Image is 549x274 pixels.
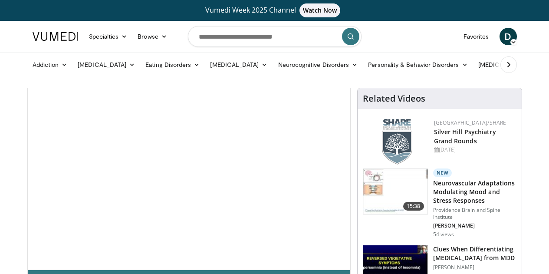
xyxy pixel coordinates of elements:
[363,169,427,214] img: 4562edde-ec7e-4758-8328-0659f7ef333d.150x105_q85_crop-smart_upscale.jpg
[363,168,516,238] a: 15:38 New Neurovascular Adaptations Modulating Mood and Stress Responses Providence Brain and Spi...
[84,28,133,45] a: Specialties
[273,56,363,73] a: Neurocognitive Disorders
[500,28,517,45] a: D
[433,264,516,271] p: [PERSON_NAME]
[27,56,73,73] a: Addiction
[33,32,79,41] img: VuMedi Logo
[299,3,341,17] span: Watch Now
[132,28,172,45] a: Browse
[363,56,473,73] a: Personality & Behavior Disorders
[433,222,516,229] p: [PERSON_NAME]
[458,28,494,45] a: Favorites
[72,56,140,73] a: [MEDICAL_DATA]
[434,146,515,154] div: [DATE]
[433,168,452,177] p: New
[363,93,425,104] h4: Related Videos
[434,128,496,145] a: Silver Hill Psychiatry Grand Rounds
[433,231,454,238] p: 54 views
[34,3,516,17] a: Vumedi Week 2025 ChannelWatch Now
[188,26,362,47] input: Search topics, interventions
[433,207,516,221] p: Providence Brain and Spine Institute
[433,245,516,262] h3: Clues When Differentiating [MEDICAL_DATA] from MDD
[28,88,350,270] video-js: Video Player
[382,119,412,165] img: f8aaeb6d-318f-4fcf-bd1d-54ce21f29e87.png.150x105_q85_autocrop_double_scale_upscale_version-0.2.png
[140,56,205,73] a: Eating Disorders
[403,202,424,211] span: 15:38
[433,179,516,205] h3: Neurovascular Adaptations Modulating Mood and Stress Responses
[205,56,273,73] a: [MEDICAL_DATA]
[434,119,506,126] a: [GEOGRAPHIC_DATA]/SHARE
